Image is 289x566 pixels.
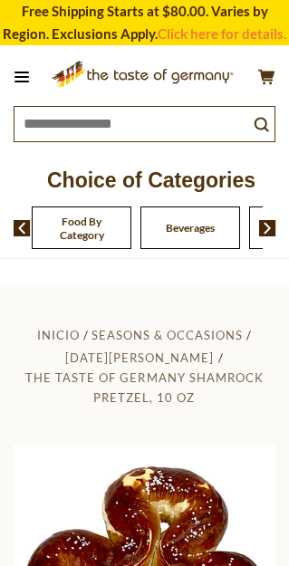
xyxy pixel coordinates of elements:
a: The Taste of Germany Shamrock Pretzel, 10 oz [25,370,263,405]
a: [DATE][PERSON_NAME] [65,350,214,365]
p: Choice of Categories [14,163,289,197]
a: Click here for details. [158,25,286,42]
img: next arrow [259,220,276,236]
a: Beverages [166,221,215,235]
a: Inicio [37,328,80,342]
img: previous arrow [14,220,31,236]
a: Food By Category [42,215,121,242]
a: Seasons & Occasions [92,328,243,342]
